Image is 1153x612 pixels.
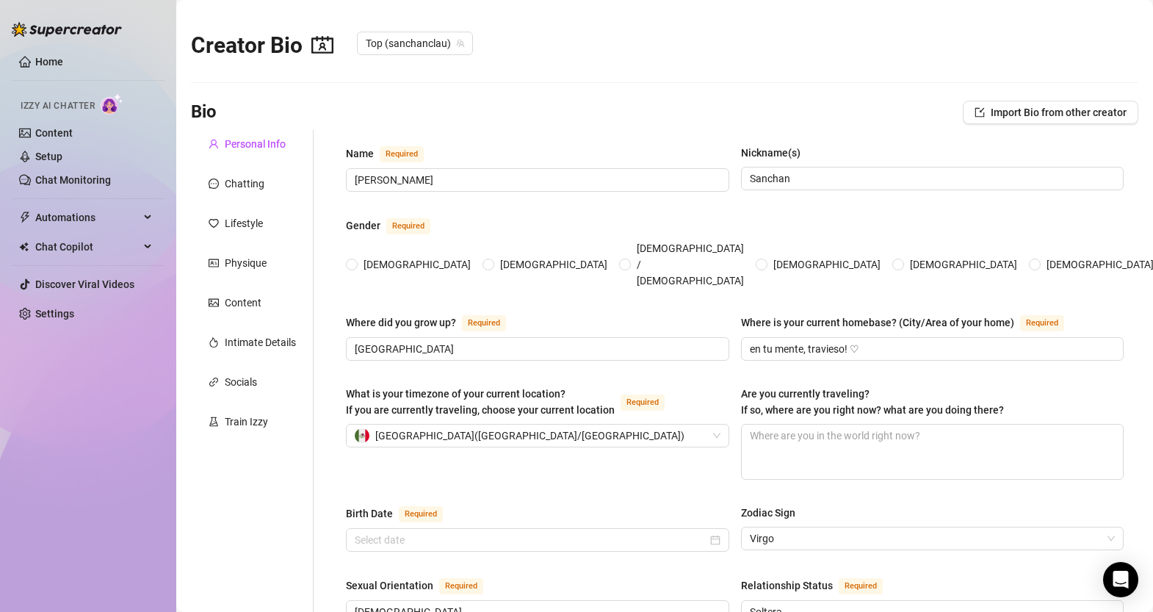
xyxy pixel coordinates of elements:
span: Required [399,506,443,522]
span: What is your timezone of your current location? If you are currently traveling, choose your curre... [346,388,615,416]
span: heart [209,218,219,228]
span: experiment [209,417,219,427]
label: Zodiac Sign [741,505,806,521]
span: user [209,139,219,149]
label: Nickname(s) [741,145,811,161]
button: Import Bio from other creator [963,101,1138,124]
label: Sexual Orientation [346,577,499,594]
div: Name [346,145,374,162]
span: Automations [35,206,140,229]
input: Nickname(s) [750,170,1113,187]
div: Open Intercom Messenger [1103,562,1138,597]
label: Gender [346,217,447,234]
div: Sexual Orientation [346,577,433,594]
input: Where is your current homebase? (City/Area of your home) [750,341,1113,357]
div: Lifestyle [225,215,263,231]
span: Required [380,146,424,162]
span: Required [439,578,483,594]
div: Zodiac Sign [741,505,795,521]
h3: Bio [191,101,217,124]
a: Chat Monitoring [35,174,111,186]
span: [DEMOGRAPHIC_DATA] [904,256,1023,273]
div: Physique [225,255,267,271]
label: Name [346,145,440,162]
div: Chatting [225,176,264,192]
div: Relationship Status [741,577,833,594]
span: Chat Copilot [35,235,140,259]
div: Content [225,295,261,311]
label: Where did you grow up? [346,314,522,331]
span: [DEMOGRAPHIC_DATA] / [DEMOGRAPHIC_DATA] [631,240,750,289]
img: mx [355,428,369,443]
div: Personal Info [225,136,286,152]
div: Gender [346,217,380,234]
span: picture [209,298,219,308]
h2: Creator Bio [191,32,333,60]
img: AI Chatter [101,93,123,115]
span: Required [462,315,506,331]
span: Import Bio from other creator [991,107,1127,118]
input: Where did you grow up? [355,341,718,357]
span: Are you currently traveling? If so, where are you right now? what are you doing there? [741,388,1004,416]
span: [GEOGRAPHIC_DATA] ( [GEOGRAPHIC_DATA]/[GEOGRAPHIC_DATA] ) [375,425,684,447]
span: import [975,107,985,118]
input: Birth Date [355,532,707,548]
span: Required [386,218,430,234]
span: Required [621,395,665,411]
div: Where did you grow up? [346,314,456,331]
div: Where is your current homebase? (City/Area of your home) [741,314,1014,331]
div: Train Izzy [225,414,268,430]
label: Birth Date [346,505,459,522]
span: Required [1020,315,1064,331]
span: [DEMOGRAPHIC_DATA] [767,256,886,273]
span: thunderbolt [19,212,31,223]
span: [DEMOGRAPHIC_DATA] [358,256,477,273]
a: Discover Viral Videos [35,278,134,290]
span: [DEMOGRAPHIC_DATA] [494,256,613,273]
input: Name [355,172,718,188]
span: Izzy AI Chatter [21,99,95,113]
span: contacts [311,34,333,56]
div: Intimate Details [225,334,296,350]
span: Virgo [750,528,1116,550]
label: Where is your current homebase? (City/Area of your home) [741,314,1080,331]
div: Nickname(s) [741,145,800,161]
label: Relationship Status [741,577,899,594]
span: Top (sanchanclau) [366,32,464,54]
a: Content [35,127,73,139]
span: message [209,179,219,189]
a: Home [35,56,63,68]
span: Required [839,578,883,594]
a: Setup [35,151,62,162]
span: fire [209,337,219,348]
div: Socials [225,374,257,390]
span: idcard [209,258,219,268]
a: Settings [35,308,74,320]
span: team [456,39,465,48]
img: logo-BBDzfeDw.svg [12,22,122,37]
span: link [209,377,219,387]
div: Birth Date [346,505,393,522]
img: Chat Copilot [19,242,29,252]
